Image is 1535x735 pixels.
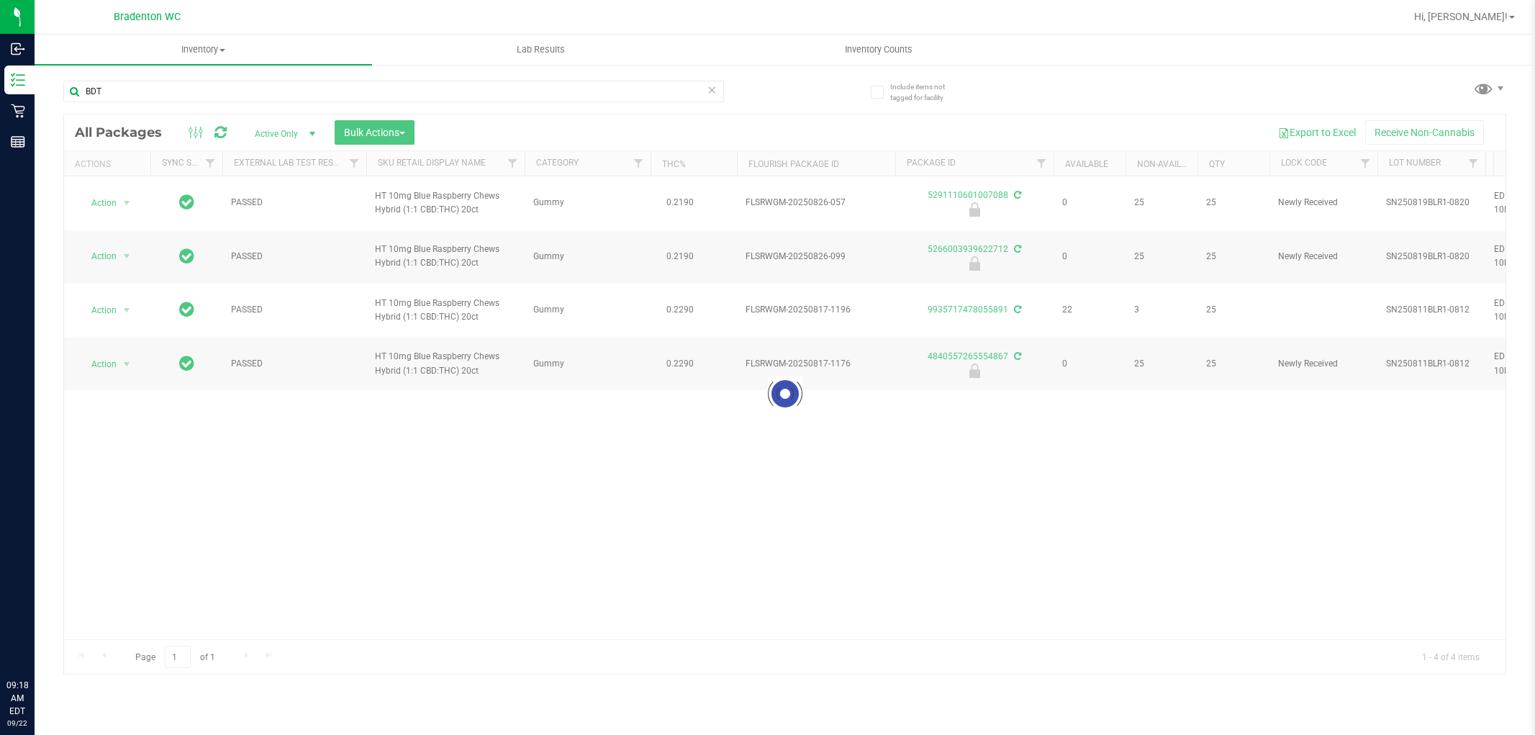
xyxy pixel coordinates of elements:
inline-svg: Inventory [11,73,25,87]
p: 09:18 AM EDT [6,679,28,718]
inline-svg: Retail [11,104,25,118]
span: Hi, [PERSON_NAME]! [1414,11,1508,22]
a: Inventory Counts [710,35,1047,65]
inline-svg: Inbound [11,42,25,56]
a: Inventory [35,35,372,65]
span: Bradenton WC [114,11,181,23]
span: Inventory [35,43,372,56]
p: 09/22 [6,718,28,729]
span: Clear [707,81,717,99]
span: Inventory Counts [825,43,932,56]
span: Lab Results [497,43,584,56]
inline-svg: Reports [11,135,25,149]
a: Lab Results [372,35,710,65]
input: Search Package ID, Item Name, SKU, Lot or Part Number... [63,81,724,102]
span: Include items not tagged for facility [890,81,962,103]
iframe: Resource center [14,620,58,663]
